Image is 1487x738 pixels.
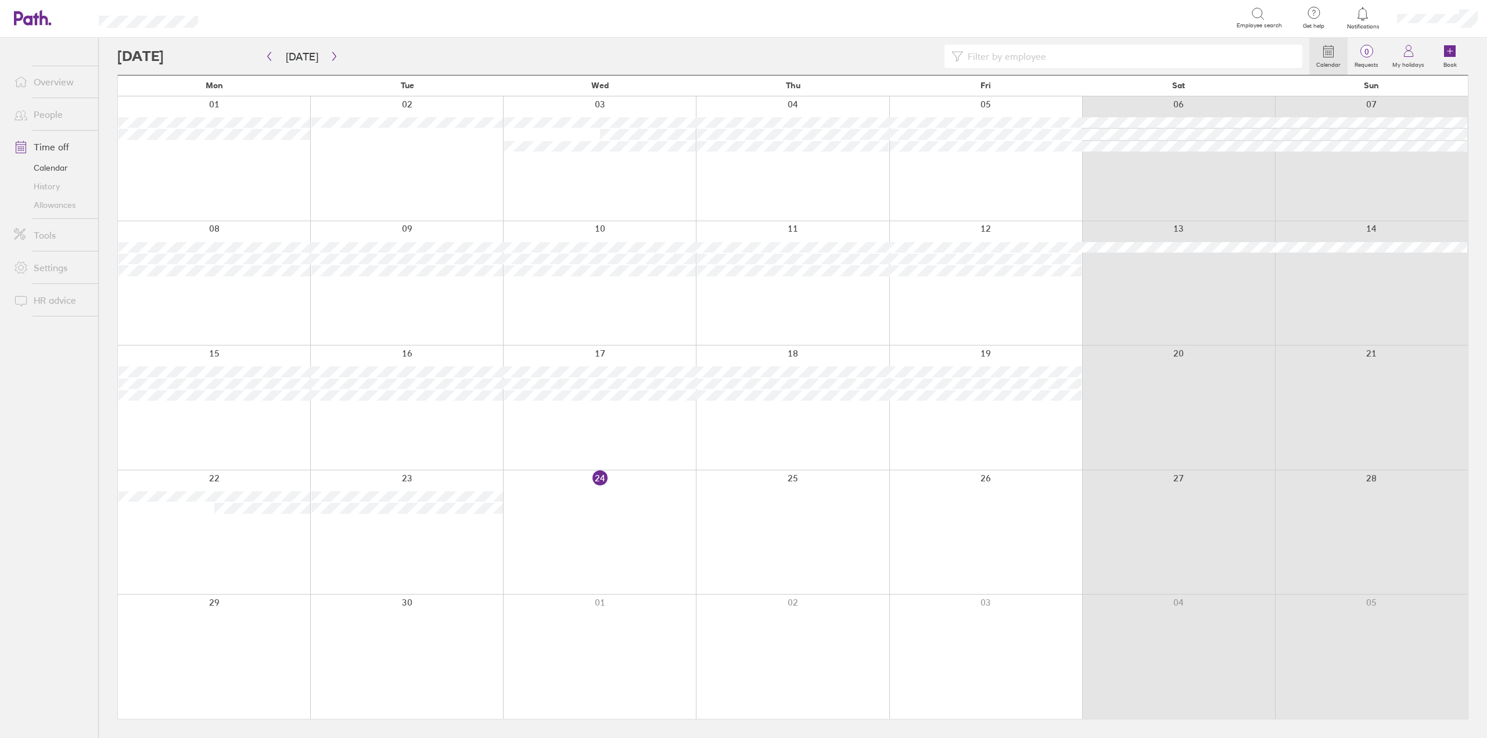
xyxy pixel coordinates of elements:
label: Requests [1348,58,1385,69]
a: My holidays [1385,38,1431,75]
span: Tue [401,81,414,90]
span: Sun [1364,81,1379,90]
a: Calendar [5,159,98,177]
span: Notifications [1344,23,1382,30]
div: Search [229,12,259,23]
input: Filter by employee [963,45,1295,67]
span: Mon [206,81,223,90]
span: 0 [1348,47,1385,56]
a: Overview [5,70,98,93]
span: Get help [1295,23,1332,30]
a: Book [1431,38,1468,75]
a: Tools [5,224,98,247]
label: My holidays [1385,58,1431,69]
a: Calendar [1309,38,1348,75]
a: People [5,103,98,126]
a: Settings [5,256,98,279]
span: Thu [786,81,800,90]
span: Employee search [1237,22,1282,29]
a: 0Requests [1348,38,1385,75]
a: HR advice [5,289,98,312]
a: Notifications [1344,6,1382,30]
span: Wed [591,81,609,90]
a: Allowances [5,196,98,214]
label: Book [1436,58,1464,69]
span: Sat [1172,81,1185,90]
a: Time off [5,135,98,159]
button: [DATE] [276,47,328,66]
a: History [5,177,98,196]
label: Calendar [1309,58,1348,69]
span: Fri [980,81,991,90]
